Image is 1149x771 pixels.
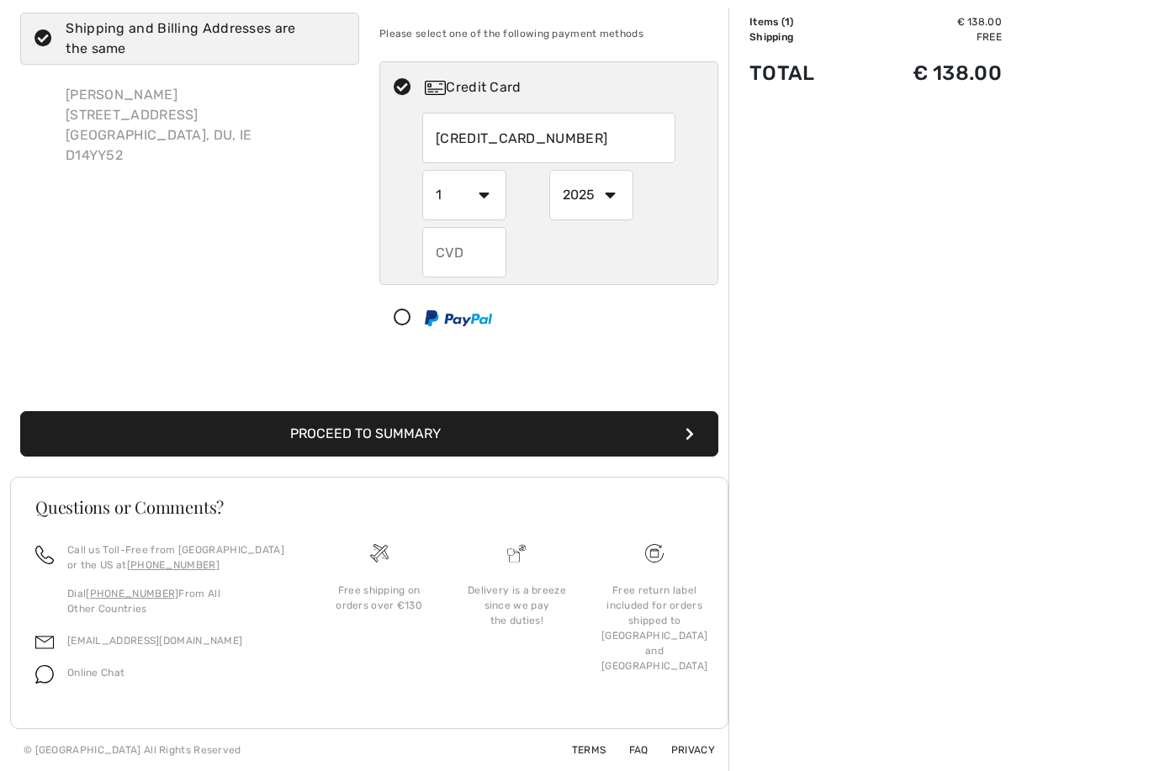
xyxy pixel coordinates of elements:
td: Total [749,45,855,102]
a: Privacy [651,744,715,756]
div: Please select one of the following payment methods [379,13,718,55]
img: Credit Card [425,81,446,95]
td: € 138.00 [855,14,1002,29]
div: Credit Card [425,77,707,98]
span: 1 [785,16,790,28]
p: Dial From All Other Countries [67,586,290,616]
div: Shipping and Billing Addresses are the same [66,18,334,59]
img: call [35,546,54,564]
a: [PHONE_NUMBER] [127,559,220,571]
input: CVD [422,227,506,277]
div: Free shipping on orders over €130 [324,583,435,613]
img: chat [35,665,54,684]
div: Delivery is a breeze since we pay the duties! [462,583,573,628]
a: FAQ [609,744,649,756]
img: Free shipping on orders over &#8364;130 [645,544,664,562]
p: Call us Toll-Free from [GEOGRAPHIC_DATA] or the US at [67,542,290,573]
h3: Questions or Comments? [35,499,703,515]
td: Shipping [749,29,855,45]
a: Terms [552,744,606,756]
button: Proceed to Summary [20,411,718,457]
td: Items ( ) [749,14,855,29]
img: Delivery is a breeze since we pay the duties! [507,544,526,562]
span: Online Chat [67,667,124,679]
img: Free shipping on orders over &#8364;130 [370,544,389,562]
input: Card number [422,113,675,163]
a: [PHONE_NUMBER] [86,588,178,599]
img: PayPal [425,310,492,326]
div: © [GEOGRAPHIC_DATA] All Rights Reserved [24,742,241,758]
div: [PERSON_NAME] [STREET_ADDRESS] [GEOGRAPHIC_DATA], DU, IE D14YY52 [52,71,266,179]
td: € 138.00 [855,45,1002,102]
div: Free return label included for orders shipped to [GEOGRAPHIC_DATA] and [GEOGRAPHIC_DATA] [599,583,710,673]
td: Free [855,29,1002,45]
a: [EMAIL_ADDRESS][DOMAIN_NAME] [67,635,242,647]
img: email [35,633,54,652]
